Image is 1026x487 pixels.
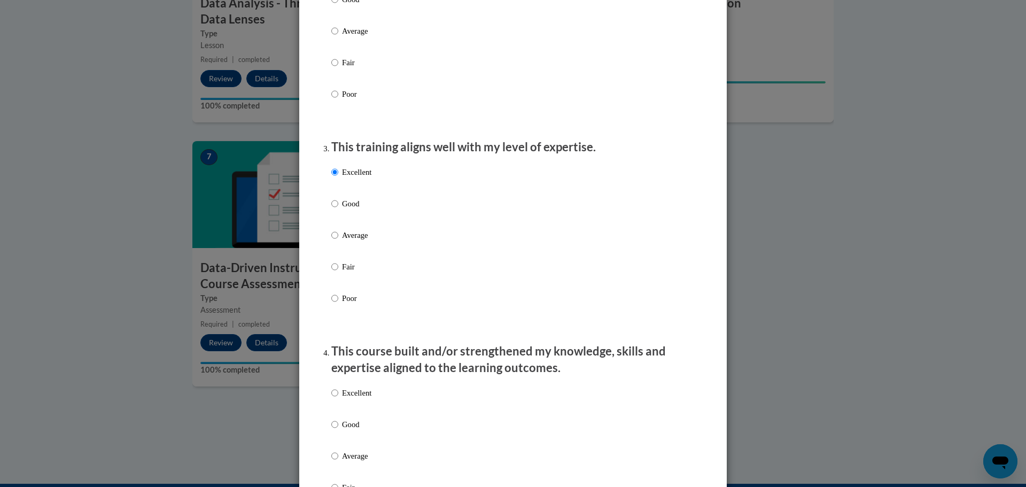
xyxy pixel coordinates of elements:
[331,139,695,156] p: This training aligns well with my level of expertise.
[342,229,371,241] p: Average
[331,198,338,210] input: Good
[342,57,371,68] p: Fair
[331,25,338,37] input: Average
[331,88,338,100] input: Poor
[331,57,338,68] input: Fair
[331,387,338,399] input: Excellent
[342,261,371,273] p: Fair
[331,166,338,178] input: Excellent
[331,261,338,273] input: Fair
[331,229,338,241] input: Average
[342,387,371,399] p: Excellent
[342,198,371,210] p: Good
[342,419,371,430] p: Good
[342,292,371,304] p: Poor
[342,25,371,37] p: Average
[342,88,371,100] p: Poor
[342,166,371,178] p: Excellent
[342,450,371,462] p: Average
[331,419,338,430] input: Good
[331,292,338,304] input: Poor
[331,343,695,376] p: This course built and/or strengthened my knowledge, skills and expertise aligned to the learning ...
[331,450,338,462] input: Average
